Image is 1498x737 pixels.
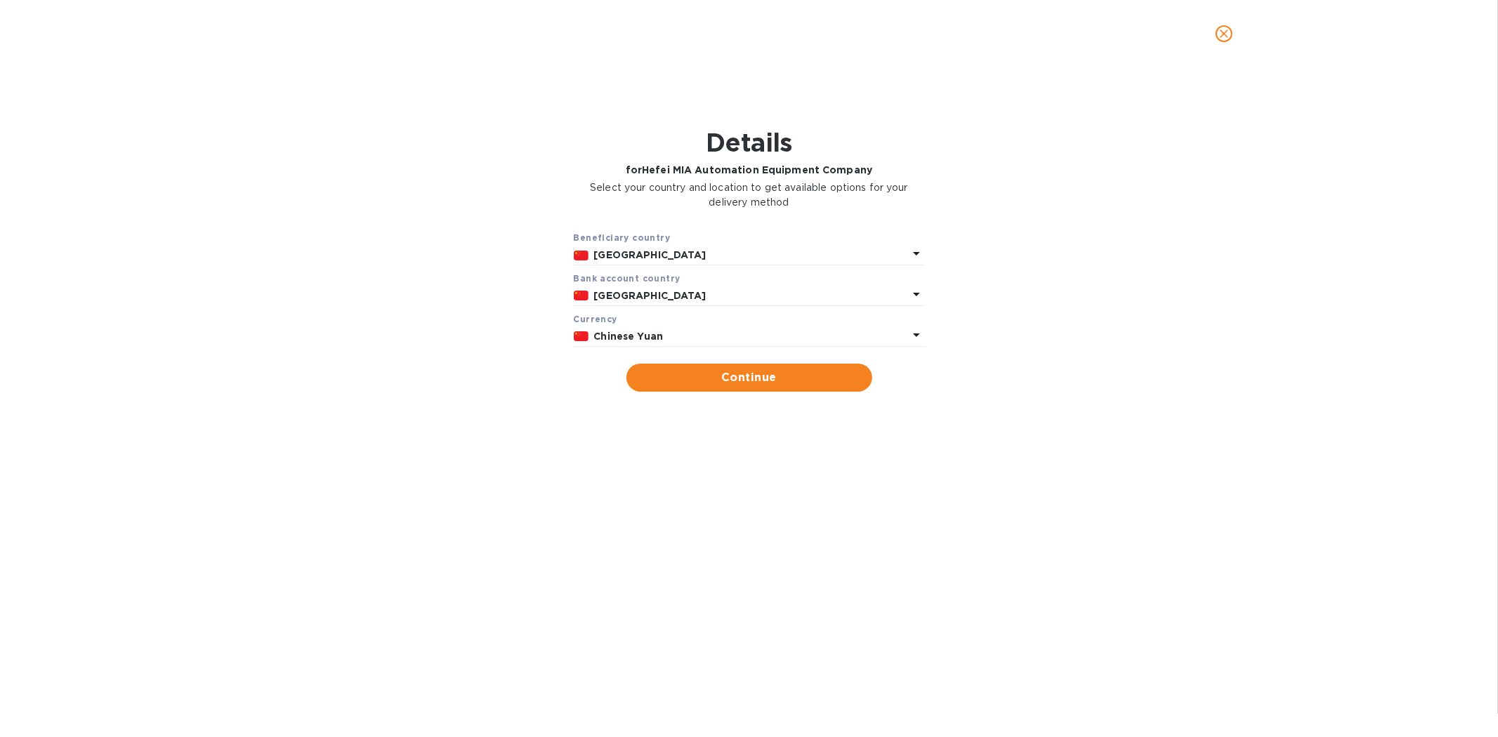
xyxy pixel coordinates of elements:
b: [GEOGRAPHIC_DATA] [594,290,707,301]
b: Currency [574,314,617,324]
b: Chinese Yuan [594,331,664,342]
span: Continue [638,369,861,386]
b: Bank account cоuntry [574,273,681,284]
img: CN [574,251,589,260]
b: [GEOGRAPHIC_DATA] [594,249,707,260]
img: CN [574,291,589,300]
h1: Details [574,128,925,157]
button: close [1207,17,1241,51]
b: for Hefei MIA Automation Equipment Company [626,164,872,175]
p: Select your country and location to get available options for your delivery method [574,180,925,210]
b: Beneficiary country [574,232,671,243]
button: Continue [626,364,872,392]
img: CNY [574,331,589,341]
